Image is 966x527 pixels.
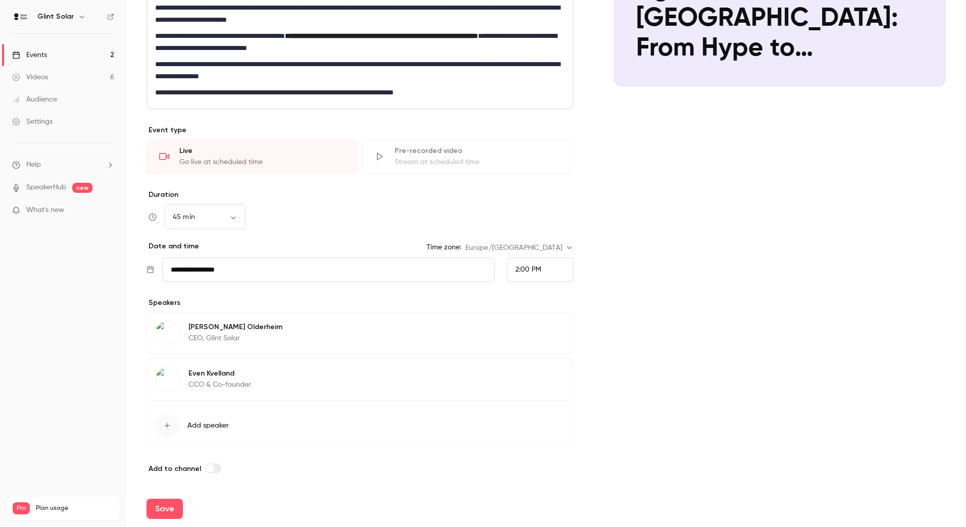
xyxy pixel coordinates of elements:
h6: Glint Solar [37,12,74,22]
div: From [507,257,573,282]
div: LiveGo live at scheduled time [147,139,358,174]
span: Add to channel [149,464,201,473]
span: Plan usage [36,504,114,512]
button: Save [147,499,183,519]
div: Harald Olderheim[PERSON_NAME] OlderheimCEO, Glint Solar [147,312,573,354]
div: Stream at scheduled time [395,157,560,167]
a: SpeakerHub [26,182,66,193]
img: Glint Solar [13,9,29,25]
iframe: Noticeable Trigger [102,206,114,215]
span: Pro [13,502,30,514]
div: Audience [12,94,57,104]
img: Even Kvelland [156,367,180,392]
div: 45 min [165,212,246,222]
img: Harald Olderheim [156,321,180,345]
input: Tue, Feb 17, 2026 [162,257,495,282]
div: Live [179,146,345,156]
span: new [72,183,92,193]
span: Add speaker [187,420,229,431]
p: Even Kvelland [188,368,251,379]
label: Duration [147,190,573,200]
div: Settings [12,117,53,127]
p: Date and time [147,241,199,251]
div: Go live at scheduled time [179,157,345,167]
p: [PERSON_NAME] Olderheim [188,322,282,332]
li: help-dropdown-opener [12,160,114,170]
label: Time zone: [426,242,461,252]
p: CCO & Co-founder [188,380,251,390]
div: Europe/[GEOGRAPHIC_DATA] [465,243,573,253]
span: What's new [26,205,64,216]
div: Videos [12,72,48,82]
div: Events [12,50,47,60]
div: Pre-recorded videoStream at scheduled time [362,139,573,174]
span: 2:00 PM [515,266,541,273]
div: Even KvellandEven KvellandCCO & Co-founder [147,358,573,401]
button: Add speaker [147,405,573,446]
p: CEO, Glint Solar [188,333,282,343]
p: Event type [147,125,573,135]
div: Pre-recorded video [395,146,560,156]
p: Speakers [147,298,573,308]
span: Help [26,160,41,170]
